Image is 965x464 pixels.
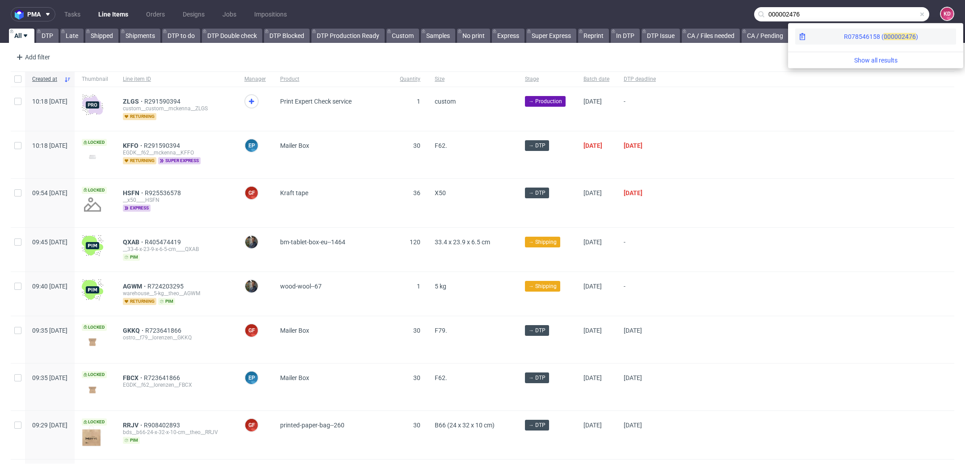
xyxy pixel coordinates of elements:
a: R724203295 [147,283,185,290]
img: version_two_editor_design.png [82,335,103,347]
span: FBCX [123,374,144,381]
span: R291590394 [144,98,182,105]
img: version_two_editor_design [82,151,103,163]
div: __x50____HSFN [123,196,230,204]
span: 30 [413,374,420,381]
span: X50 [435,189,446,196]
span: 1 [417,283,420,290]
span: B66 (24 x 32 x 10 cm) [435,422,495,429]
a: Jobs [217,7,242,21]
span: KFFO [123,142,144,149]
a: R908402893 [144,422,182,429]
div: Add filter [13,50,52,64]
span: printed-paper-bag--260 [280,422,344,429]
span: [DATE] [624,327,642,334]
span: → Shipping [529,282,557,290]
span: returning [123,298,156,305]
span: [DATE] [624,142,642,149]
span: Mailer Box [280,327,309,334]
div: warehouse__5-kg__theo__AGWM [123,290,230,297]
a: Orders [141,7,170,21]
span: super express [158,157,201,164]
span: 30 [413,327,420,334]
button: pma [11,7,55,21]
span: Stage [525,75,569,83]
a: Samples [421,29,455,43]
img: version_two_editor_design [82,426,103,447]
span: custom [435,98,456,105]
a: Super Express [526,29,576,43]
div: EGDK__f62__lorenzen__FBCX [123,381,230,389]
span: 1 [417,98,420,105]
span: → DTP [529,374,545,382]
a: DTP Double check [202,29,262,43]
a: All [9,29,34,43]
div: EGDK__f62__mckenna__KFFO [123,149,230,156]
span: Locked [82,187,107,194]
span: [DATE] [583,327,602,334]
span: returning [123,113,156,120]
span: bm-tablet-box-eu--1464 [280,238,345,246]
a: Late [60,29,84,43]
span: Locked [82,418,107,426]
span: 10:18 [DATE] [32,142,67,149]
span: 2476 [902,33,916,40]
span: Quantity [400,75,420,83]
a: Shipments [120,29,160,43]
span: 33.4 x 23.9 x 6.5 cm [435,238,490,246]
a: Custom [386,29,419,43]
a: Show all results [792,56,960,65]
a: AGWM [123,283,147,290]
span: → DTP [529,142,545,150]
span: pim [123,254,140,261]
span: returning [123,157,156,164]
span: → DTP [529,421,545,429]
span: [DATE] [624,422,642,429]
img: wHgJFi1I6lmhQAAAABJRU5ErkJggg== [82,279,103,301]
span: R723641866 [145,327,183,334]
span: Product [280,75,386,83]
a: In DTP [611,29,640,43]
a: Line Items [93,7,134,21]
img: logo [15,9,27,20]
span: → DTP [529,189,545,197]
figcaption: GF [245,419,258,431]
img: no_design.png [82,194,103,215]
span: 09:29 [DATE] [32,422,67,429]
span: 5 kg [435,283,446,290]
span: 09:35 [DATE] [32,374,67,381]
a: R925536578 [145,189,183,196]
span: Locked [82,371,107,378]
a: CA / Files needed [682,29,740,43]
a: R405474419 [145,238,183,246]
a: GKKQ [123,327,145,334]
a: DTP [36,29,59,43]
span: 36 [413,189,420,196]
span: 30 [413,142,420,149]
span: Kraft tape [280,189,308,196]
span: [DATE] [624,374,642,381]
a: No print [457,29,490,43]
span: [DATE] [583,98,602,105]
span: [DATE] [583,142,602,149]
span: wood-wool--67 [280,283,322,290]
a: Designs [177,7,210,21]
span: → Shipping [529,238,557,246]
span: ZLGS [123,98,144,105]
figcaption: KD [941,8,953,20]
figcaption: EP [245,372,258,384]
span: pim [123,437,140,444]
a: HSFN [123,189,145,196]
span: - [624,238,656,261]
a: DTP Production Ready [311,29,385,43]
a: DTP Issue [642,29,680,43]
span: express [123,205,151,212]
img: version_two_editor_design.png [82,383,103,395]
span: 09:35 [DATE] [32,327,67,334]
span: Size [435,75,511,83]
img: wHgJFi1I6lmhQAAAABJRU5ErkJggg== [82,235,103,256]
